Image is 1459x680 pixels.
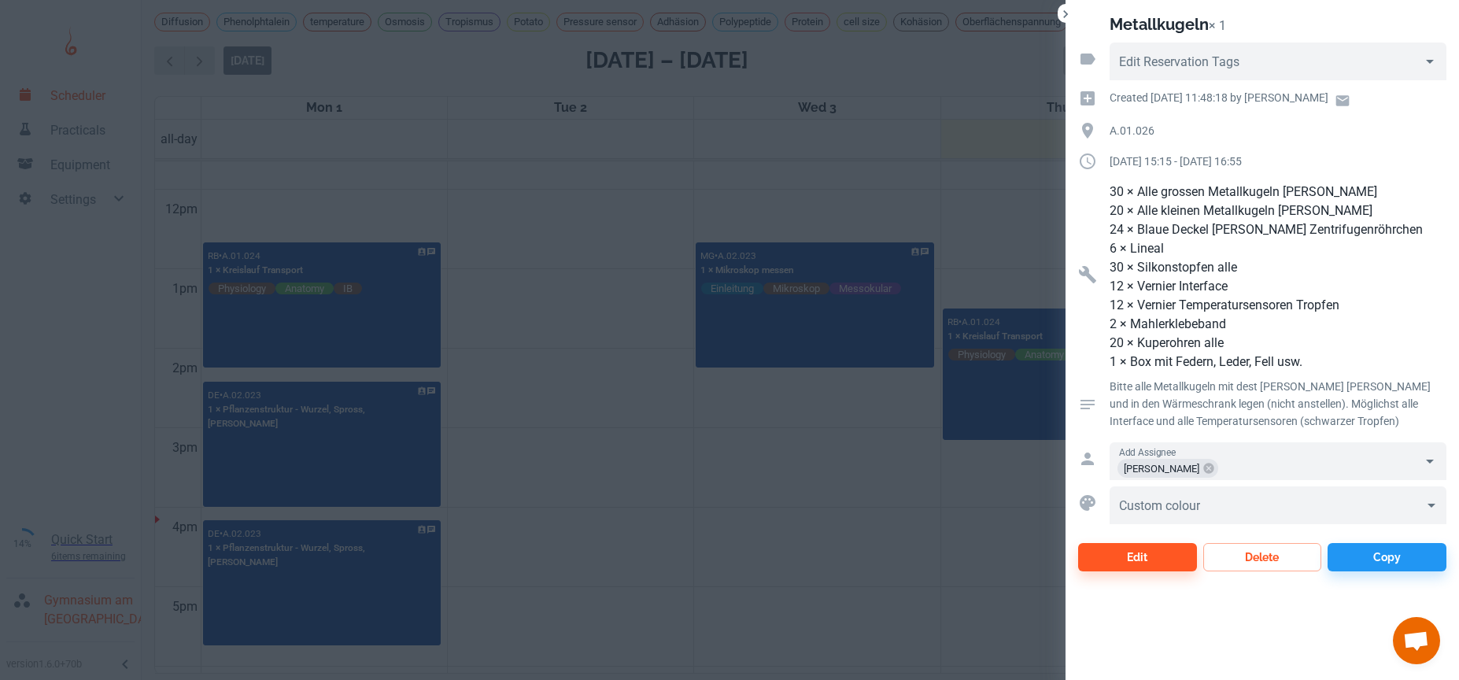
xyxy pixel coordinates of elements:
[1110,122,1446,139] p: A.01.026
[1110,378,1446,430] p: Bitte alle Metallkugeln mit dest [PERSON_NAME] [PERSON_NAME] und in den Wärmeschrank legen (nicht...
[1110,183,1446,201] p: 30 × Alle grossen Metallkugeln [PERSON_NAME]
[1119,445,1176,459] label: Add Assignee
[1078,395,1097,414] svg: Activity comment
[1110,153,1446,170] p: [DATE] 15:15 - [DATE] 16:55
[1117,460,1206,478] span: [PERSON_NAME]
[1110,258,1446,277] p: 30 × Silkonstopfen alle
[1078,89,1097,108] svg: Creation time
[1110,201,1446,220] p: 20 × Alle kleinen Metallkugeln [PERSON_NAME]
[1328,543,1446,571] button: Copy
[1078,121,1097,140] svg: Location
[1110,89,1328,106] p: Created [DATE] 11:48:18 by [PERSON_NAME]
[1110,353,1446,371] p: 1 × Box mit Federn, Leder, Fell usw.
[1078,265,1097,284] svg: Resources
[1078,152,1097,171] svg: Duration
[1117,459,1218,478] div: [PERSON_NAME]
[1110,15,1209,34] h2: Metallkugeln
[1110,296,1446,315] p: 12 × Vernier Temperatursensoren Tropfen
[1078,50,1097,68] svg: Reservation tags
[1110,334,1446,353] p: 20 × Kuperohren alle
[1110,220,1446,239] p: 24 × Blaue Deckel [PERSON_NAME] Zentrifugenröhrchen
[1328,87,1357,115] a: Email user
[1209,18,1226,33] p: × 1
[1078,449,1097,468] svg: Assigned to
[1078,493,1097,512] svg: Custom colour
[1419,50,1441,72] button: Open
[1203,543,1322,571] button: Delete
[1110,239,1446,258] p: 6 × Lineal
[1419,450,1441,472] button: Open
[1110,315,1446,334] p: 2 × Mahlerklebeband
[1110,277,1446,296] p: 12 × Vernier Interface
[1393,617,1440,664] a: Chat öffnen
[1110,486,1446,524] div: ​
[1078,543,1197,571] button: Edit
[1058,6,1073,22] button: Close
